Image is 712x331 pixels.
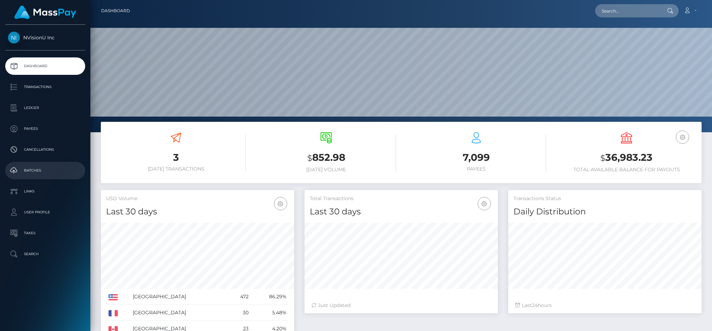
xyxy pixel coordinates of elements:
p: Cancellations [8,144,82,155]
span: 24 [532,302,538,308]
a: Links [5,183,85,200]
h4: Last 30 days [106,206,289,218]
p: Batches [8,165,82,176]
p: Transactions [8,82,82,92]
h3: 852.98 [256,151,396,165]
a: User Profile [5,204,85,221]
span: NVisionU Inc [5,34,85,41]
input: Search... [595,4,661,17]
p: Links [8,186,82,197]
h3: 36,983.23 [557,151,696,165]
small: $ [307,153,312,163]
p: User Profile [8,207,82,218]
h6: [DATE] Volume [256,167,396,173]
small: $ [600,153,605,163]
h4: Last 30 days [310,206,493,218]
h5: Total Transactions [310,195,493,202]
td: 472 [229,289,251,305]
a: Ledger [5,99,85,117]
a: Dashboard [5,57,85,75]
a: Search [5,245,85,263]
td: 5.48% [251,305,289,321]
p: Taxes [8,228,82,238]
h6: Payees [406,166,546,172]
h3: 3 [106,151,246,164]
a: Payees [5,120,85,137]
h6: Total Available Balance for Payouts [557,167,696,173]
p: Ledger [8,103,82,113]
img: FR.png [108,310,118,316]
p: Search [8,249,82,259]
h3: 7,099 [406,151,546,164]
h5: USD Volume [106,195,289,202]
img: NVisionU Inc [8,32,20,44]
p: Payees [8,124,82,134]
a: Batches [5,162,85,179]
img: MassPay Logo [14,6,76,19]
p: Dashboard [8,61,82,71]
div: Last hours [515,302,695,309]
div: Just Updated [311,302,491,309]
a: Dashboard [101,3,130,18]
a: Transactions [5,78,85,96]
h6: [DATE] Transactions [106,166,246,172]
td: [GEOGRAPHIC_DATA] [130,305,229,321]
td: 86.29% [251,289,289,305]
td: [GEOGRAPHIC_DATA] [130,289,229,305]
h4: Daily Distribution [513,206,696,218]
img: US.png [108,294,118,300]
td: 30 [229,305,251,321]
h5: Transactions Status [513,195,696,202]
a: Taxes [5,224,85,242]
a: Cancellations [5,141,85,158]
